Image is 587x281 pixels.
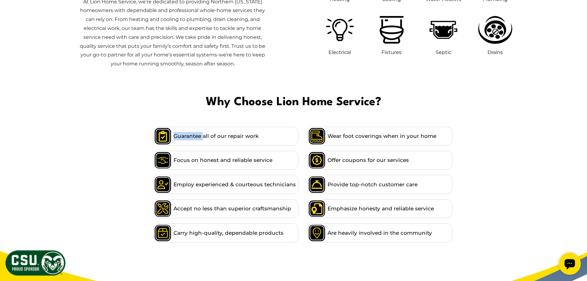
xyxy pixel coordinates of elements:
span: Focus on honest and reliable service [173,156,272,164]
span: Employ experienced & courteous technicians [173,180,296,189]
span: Accept no less than superior craftsmanship [173,205,291,213]
a: Septic [426,13,460,57]
span: Provide top-notch customer care [328,180,418,189]
a: Drains [475,13,515,57]
span: Fixtures [381,49,402,55]
span: Carry high-quality, dependable products [173,229,283,237]
div: Open chat widget [2,2,25,25]
span: Septic [436,49,451,55]
a: Fixtures [377,13,407,57]
span: Drains [487,49,503,55]
span: Are heavily involved in the community [328,229,432,237]
span: Why Choose Lion Home Service? [5,93,582,112]
span: Offer coupons for our services [328,156,409,164]
a: Electrical [323,13,357,57]
span: Guarantee all of our repair work [173,132,259,140]
span: Wear foot coverings when in your home [328,132,436,140]
img: CSU Sponsor Badge [5,250,66,276]
span: Emphasize honesty and reliable service [328,205,434,213]
span: Electrical [328,49,351,55]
